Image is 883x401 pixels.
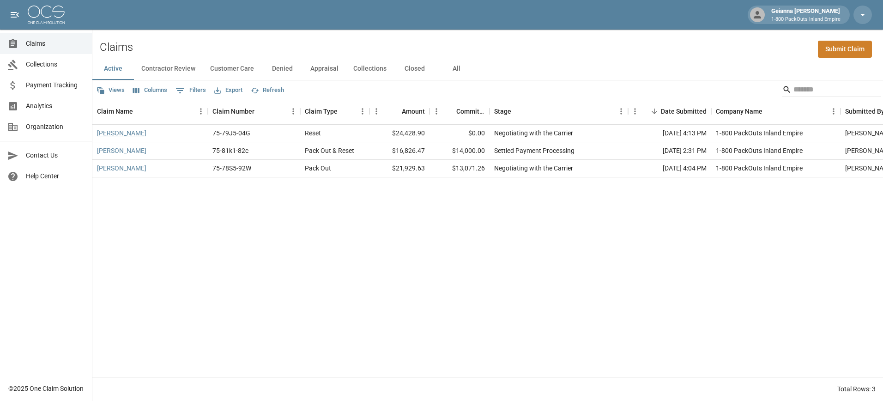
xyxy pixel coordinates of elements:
[208,98,300,124] div: Claim Number
[100,41,133,54] h2: Claims
[827,104,841,118] button: Menu
[494,146,575,155] div: Settled Payment Processing
[628,125,711,142] div: [DATE] 4:13 PM
[212,146,248,155] div: 75-81k1-82c
[94,83,127,97] button: Views
[97,128,146,138] a: [PERSON_NAME]
[346,58,394,80] button: Collections
[305,98,338,124] div: Claim Type
[628,104,642,118] button: Menu
[628,98,711,124] div: Date Submitted
[26,171,85,181] span: Help Center
[628,142,711,160] div: [DATE] 2:31 PM
[494,128,573,138] div: Negotiating with the Carrier
[134,58,203,80] button: Contractor Review
[8,384,84,393] div: © 2025 One Claim Solution
[716,98,762,124] div: Company Name
[711,98,841,124] div: Company Name
[26,101,85,111] span: Analytics
[429,104,443,118] button: Menu
[212,128,250,138] div: 75-79J5-04G
[494,98,511,124] div: Stage
[768,6,844,23] div: Geianna [PERSON_NAME]
[92,98,208,124] div: Claim Name
[286,104,300,118] button: Menu
[300,98,369,124] div: Claim Type
[6,6,24,24] button: open drawer
[661,98,707,124] div: Date Submitted
[818,41,872,58] a: Submit Claim
[212,164,251,173] div: 75-78S5-92W
[389,105,402,118] button: Sort
[456,98,485,124] div: Committed Amount
[248,83,286,97] button: Refresh
[494,164,573,173] div: Negotiating with the Carrier
[26,122,85,132] span: Organization
[26,39,85,49] span: Claims
[369,142,429,160] div: $16,826.47
[511,105,524,118] button: Sort
[356,104,369,118] button: Menu
[771,16,841,24] p: 1-800 PackOuts Inland Empire
[369,125,429,142] div: $24,428.90
[131,83,169,97] button: Select columns
[303,58,346,80] button: Appraisal
[369,104,383,118] button: Menu
[762,105,775,118] button: Sort
[26,151,85,160] span: Contact Us
[614,104,628,118] button: Menu
[443,105,456,118] button: Sort
[369,160,429,177] div: $21,929.63
[212,83,245,97] button: Export
[194,104,208,118] button: Menu
[97,146,146,155] a: [PERSON_NAME]
[305,128,321,138] div: Reset
[716,128,803,138] div: 1-800 PackOuts Inland Empire
[212,98,254,124] div: Claim Number
[429,142,490,160] div: $14,000.00
[26,80,85,90] span: Payment Tracking
[429,160,490,177] div: $13,071.26
[305,146,354,155] div: Pack Out & Reset
[837,384,876,394] div: Total Rows: 3
[92,58,883,80] div: dynamic tabs
[305,164,331,173] div: Pack Out
[716,164,803,173] div: 1-800 PackOuts Inland Empire
[203,58,261,80] button: Customer Care
[394,58,435,80] button: Closed
[490,98,628,124] div: Stage
[26,60,85,69] span: Collections
[254,105,267,118] button: Sort
[173,83,208,98] button: Show filters
[97,164,146,173] a: [PERSON_NAME]
[429,125,490,142] div: $0.00
[648,105,661,118] button: Sort
[782,82,881,99] div: Search
[92,58,134,80] button: Active
[97,98,133,124] div: Claim Name
[338,105,351,118] button: Sort
[435,58,477,80] button: All
[402,98,425,124] div: Amount
[429,98,490,124] div: Committed Amount
[369,98,429,124] div: Amount
[133,105,146,118] button: Sort
[261,58,303,80] button: Denied
[716,146,803,155] div: 1-800 PackOuts Inland Empire
[628,160,711,177] div: [DATE] 4:04 PM
[28,6,65,24] img: ocs-logo-white-transparent.png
